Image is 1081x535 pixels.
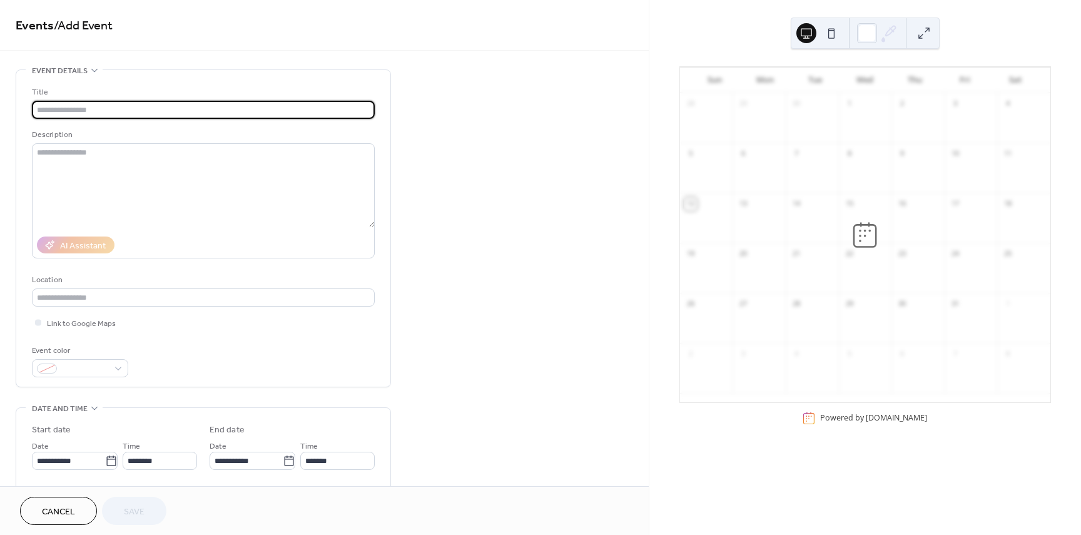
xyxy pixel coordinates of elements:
div: 12 [684,197,698,211]
div: 13 [736,197,750,211]
div: 29 [736,97,750,111]
div: 21 [789,247,803,261]
div: 29 [843,297,856,311]
div: 8 [1001,347,1015,361]
div: 3 [948,97,962,111]
div: 23 [895,247,909,261]
div: 24 [948,247,962,261]
span: / Add Event [54,14,113,38]
div: 7 [948,347,962,361]
div: 1 [1001,297,1015,311]
div: Thu [890,68,940,93]
div: 18 [1001,197,1015,211]
button: Cancel [20,497,97,525]
div: 7 [789,147,803,161]
div: 2 [684,347,698,361]
a: Events [16,14,54,38]
div: 30 [895,297,909,311]
div: 11 [1001,147,1015,161]
div: 4 [789,347,803,361]
div: 20 [736,247,750,261]
div: 5 [684,147,698,161]
div: 5 [843,347,856,361]
div: 15 [843,197,856,211]
div: End date [210,424,245,437]
div: 3 [736,347,750,361]
div: Wed [840,68,890,93]
div: 25 [1001,247,1015,261]
div: Tue [790,68,840,93]
span: Link to Google Maps [47,317,116,330]
div: 9 [895,147,909,161]
div: 31 [948,297,962,311]
a: [DOMAIN_NAME] [866,412,927,423]
div: Description [32,128,372,141]
span: Cancel [42,506,75,519]
span: Event details [32,64,88,78]
div: 28 [684,97,698,111]
div: 22 [843,247,856,261]
div: 6 [895,347,909,361]
div: 6 [736,147,750,161]
div: 4 [1001,97,1015,111]
div: 8 [843,147,856,161]
span: Time [123,440,140,453]
div: Start date [32,424,71,437]
div: 26 [684,297,698,311]
div: Fri [940,68,990,93]
div: 28 [789,297,803,311]
div: 14 [789,197,803,211]
div: 27 [736,297,750,311]
span: Date [210,440,226,453]
span: Date and time [32,402,88,415]
div: Powered by [820,412,927,423]
div: 17 [948,197,962,211]
div: Sat [990,68,1040,93]
div: Location [32,273,372,287]
div: Sun [690,68,740,93]
div: 1 [843,97,856,111]
div: Title [32,86,372,99]
span: Time [300,440,318,453]
div: 16 [895,197,909,211]
div: Mon [740,68,790,93]
div: 19 [684,247,698,261]
div: 30 [789,97,803,111]
div: Event color [32,344,126,357]
div: 10 [948,147,962,161]
span: Date [32,440,49,453]
div: 2 [895,97,909,111]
